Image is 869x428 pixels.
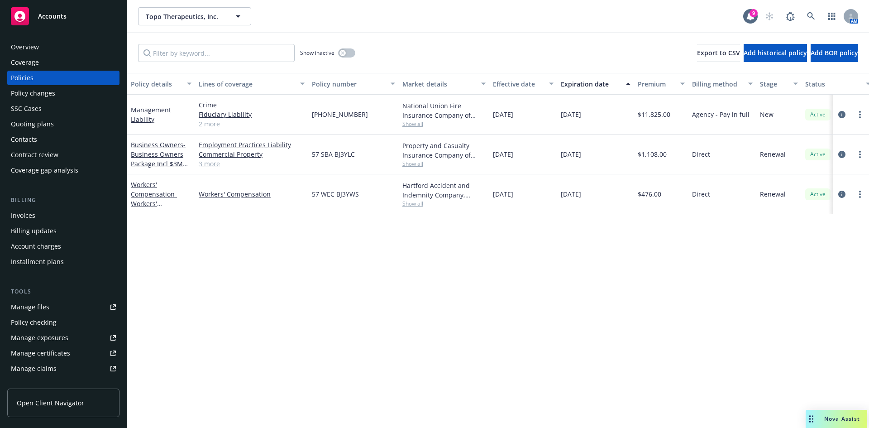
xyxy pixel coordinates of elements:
[11,132,37,147] div: Contacts
[811,48,858,57] span: Add BOR policy
[561,79,621,89] div: Expiration date
[7,163,119,178] a: Coverage gap analysis
[146,12,224,21] span: Topo Therapeutics, Inc.
[11,239,61,254] div: Account charges
[7,208,119,223] a: Invoices
[7,315,119,330] a: Policy checking
[688,73,756,95] button: Billing method
[7,239,119,254] a: Account charges
[300,49,334,57] span: Show inactive
[138,44,295,62] input: Filter by keyword...
[561,149,581,159] span: [DATE]
[131,140,186,178] a: Business Owners
[7,287,119,296] div: Tools
[199,149,305,159] a: Commercial Property
[697,44,740,62] button: Export to CSV
[811,44,858,62] button: Add BOR policy
[493,79,544,89] div: Effective date
[402,101,486,120] div: National Union Fire Insurance Company of [GEOGRAPHIC_DATA], [GEOGRAPHIC_DATA], AIG
[199,159,305,168] a: 3 more
[7,148,119,162] a: Contract review
[11,86,55,101] div: Policy changes
[199,119,305,129] a: 2 more
[638,189,661,199] span: $476.00
[692,149,710,159] span: Direct
[312,110,368,119] span: [PHONE_NUMBER]
[836,149,847,160] a: circleInformation
[312,149,355,159] span: 57 SBA BJ3YLC
[11,315,57,330] div: Policy checking
[561,110,581,119] span: [DATE]
[824,415,860,423] span: Nova Assist
[750,9,758,17] div: 9
[806,410,817,428] div: Drag to move
[199,110,305,119] a: Fiduciary Liability
[7,361,119,376] a: Manage claims
[131,180,177,217] a: Workers' Compensation
[7,132,119,147] a: Contacts
[7,196,119,205] div: Billing
[836,189,847,200] a: circleInformation
[11,71,33,85] div: Policies
[806,410,867,428] button: Nova Assist
[855,149,865,160] a: more
[7,4,119,29] a: Accounts
[634,73,688,95] button: Premium
[11,148,58,162] div: Contract review
[697,48,740,57] span: Export to CSV
[802,7,820,25] a: Search
[11,300,49,314] div: Manage files
[402,160,486,168] span: Show all
[17,398,84,408] span: Open Client Navigator
[195,73,308,95] button: Lines of coverage
[199,189,305,199] a: Workers' Compensation
[855,109,865,120] a: more
[809,150,827,159] span: Active
[399,73,489,95] button: Market details
[199,100,305,110] a: Crime
[7,300,119,314] a: Manage files
[11,101,42,116] div: SSC Cases
[7,331,119,345] a: Manage exposures
[7,377,119,391] a: Manage BORs
[692,110,750,119] span: Agency - Pay in full
[11,361,57,376] div: Manage claims
[131,79,181,89] div: Policy details
[638,149,667,159] span: $1,108.00
[855,189,865,200] a: more
[493,149,513,159] span: [DATE]
[744,44,807,62] button: Add historical policy
[402,79,476,89] div: Market details
[692,189,710,199] span: Direct
[836,109,847,120] a: circleInformation
[11,117,54,131] div: Quoting plans
[402,120,486,128] span: Show all
[7,255,119,269] a: Installment plans
[638,79,675,89] div: Premium
[760,7,778,25] a: Start snowing
[402,181,486,200] div: Hartford Accident and Indemnity Company, Hartford Insurance Group
[760,149,786,159] span: Renewal
[809,190,827,198] span: Active
[7,71,119,85] a: Policies
[11,224,57,238] div: Billing updates
[38,13,67,20] span: Accounts
[805,79,860,89] div: Status
[11,331,68,345] div: Manage exposures
[11,377,53,391] div: Manage BORs
[7,55,119,70] a: Coverage
[493,189,513,199] span: [DATE]
[199,140,305,149] a: Employment Practices Liability
[138,7,251,25] button: Topo Therapeutics, Inc.
[131,190,177,217] span: - Workers' Compensation
[7,346,119,361] a: Manage certificates
[7,101,119,116] a: SSC Cases
[131,106,171,124] a: Management Liability
[11,55,39,70] div: Coverage
[744,48,807,57] span: Add historical policy
[11,346,70,361] div: Manage certificates
[11,208,35,223] div: Invoices
[199,79,295,89] div: Lines of coverage
[127,73,195,95] button: Policy details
